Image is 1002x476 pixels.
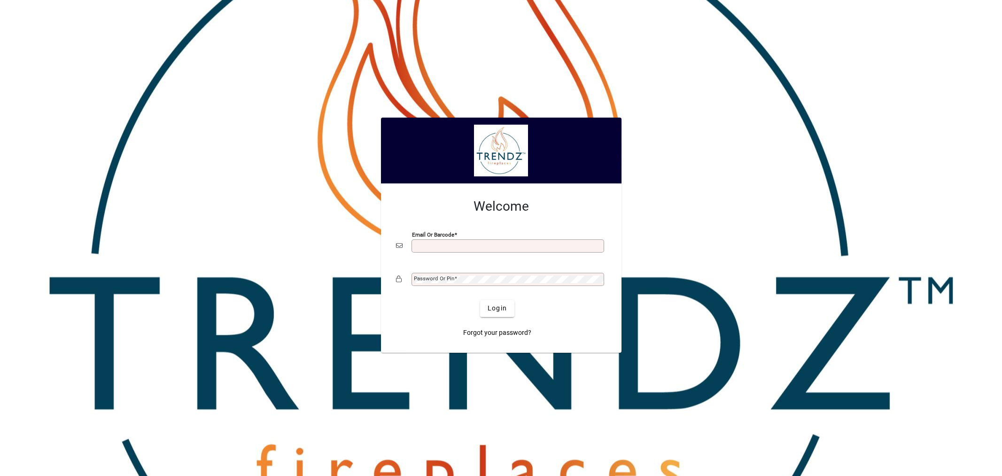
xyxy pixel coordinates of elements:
[414,275,454,282] mat-label: Password or Pin
[412,231,454,238] mat-label: Email or Barcode
[459,325,535,341] a: Forgot your password?
[463,328,531,338] span: Forgot your password?
[480,300,514,317] button: Login
[396,198,606,214] h2: Welcome
[488,303,507,313] span: Login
